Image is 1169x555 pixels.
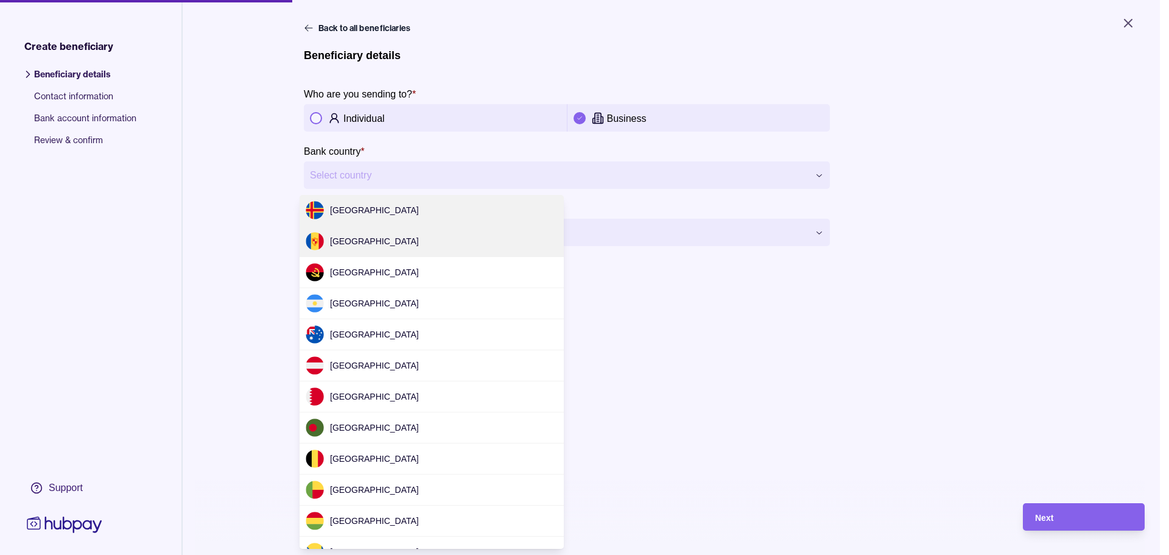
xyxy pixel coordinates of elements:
img: bj [306,481,324,499]
img: bh [306,387,324,406]
img: ax [306,201,324,219]
span: [GEOGRAPHIC_DATA] [330,423,419,433]
img: at [306,356,324,375]
span: [GEOGRAPHIC_DATA] [330,516,419,526]
span: [GEOGRAPHIC_DATA] [330,361,419,370]
span: [GEOGRAPHIC_DATA] [330,485,419,495]
span: [GEOGRAPHIC_DATA] [330,299,419,308]
img: ao [306,263,324,281]
span: [GEOGRAPHIC_DATA] [330,454,419,464]
span: Next [1035,513,1053,523]
img: au [306,325,324,344]
img: bd [306,419,324,437]
span: [GEOGRAPHIC_DATA] [330,205,419,215]
span: [GEOGRAPHIC_DATA] [330,330,419,339]
span: [GEOGRAPHIC_DATA] [330,236,419,246]
img: ar [306,294,324,313]
img: bo [306,512,324,530]
span: [GEOGRAPHIC_DATA] [330,267,419,277]
img: ad [306,232,324,250]
img: be [306,450,324,468]
span: [GEOGRAPHIC_DATA] [330,392,419,401]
